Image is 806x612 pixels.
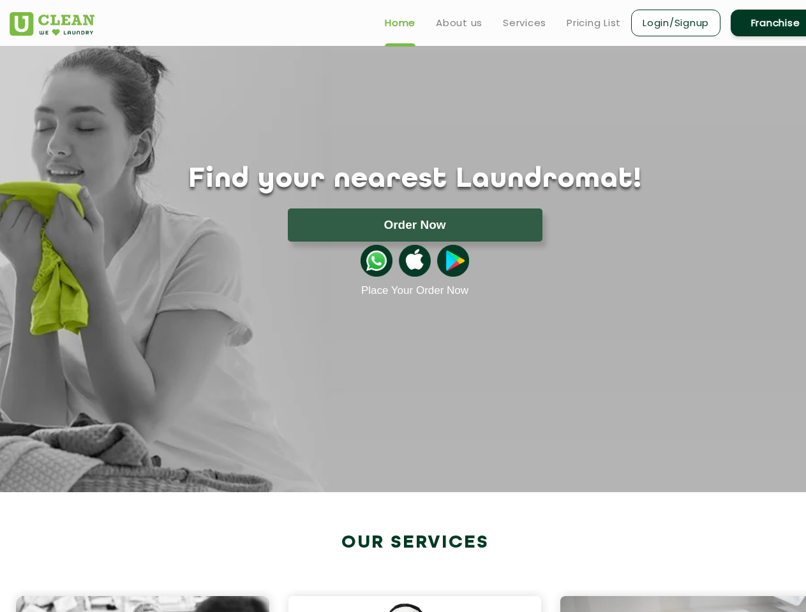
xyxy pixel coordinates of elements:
a: About us [436,15,482,31]
a: Home [385,15,415,31]
img: apple-icon.png [399,245,431,277]
a: Services [503,15,546,31]
img: whatsappicon.png [361,245,392,277]
img: playstoreicon.png [437,245,469,277]
button: Order Now [288,208,542,242]
a: Pricing List [567,15,621,31]
a: Login/Signup [631,10,720,36]
a: Place Your Order Now [361,284,468,297]
img: UClean Laundry and Dry Cleaning [10,12,94,36]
